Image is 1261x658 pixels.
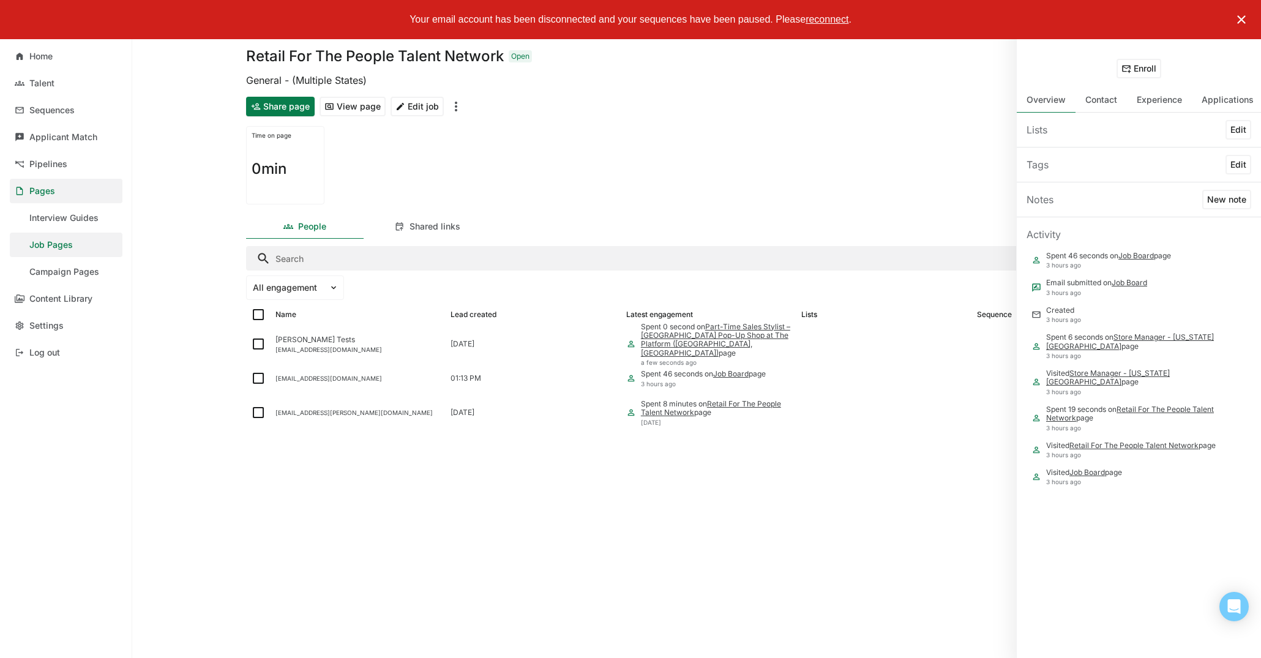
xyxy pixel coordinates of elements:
a: Job Pages [10,233,122,257]
div: Home [29,51,53,62]
div: Spent 46 seconds on page [1046,252,1171,260]
div: Tags [1027,157,1049,172]
div: 3 hours ago [1046,289,1147,296]
div: Spent 8 minutes on page [641,400,791,417]
h1: 0min [252,162,286,176]
div: 3 hours ago [1046,388,1246,395]
button: Enroll [1117,59,1161,78]
a: Sequences [10,98,122,122]
div: 3 hours ago [1046,451,1216,458]
a: Interview Guides [10,206,122,230]
div: Spent 19 seconds on page [1046,405,1246,423]
div: 0 - 3 of 3 [246,444,1147,453]
div: Pipelines [29,159,67,170]
div: Created [1046,306,1081,315]
a: Job Board [1069,468,1105,477]
button: More options [449,97,463,116]
span: reconnect [806,14,848,24]
div: 3 hours ago [1046,424,1246,432]
a: Home [10,44,122,69]
div: [EMAIL_ADDRESS][PERSON_NAME][DOMAIN_NAME] [275,409,441,416]
div: Spent 6 seconds on page [1046,333,1246,351]
div: Overview [1027,95,1066,105]
div: Settings [29,321,64,331]
a: Talent [10,71,122,95]
h1: Retail For The People Talent Network [246,49,504,64]
button: View page [320,97,386,116]
button: Edit [1225,155,1251,174]
a: Settings [10,313,122,338]
a: Job Board [713,369,749,378]
div: 3 hours ago [641,380,766,387]
div: 3 hours ago [1046,261,1171,269]
a: Pipelines [10,152,122,176]
a: Store Manager - [US_STATE][GEOGRAPHIC_DATA] [1046,368,1170,386]
div: Visited page [1046,441,1216,450]
div: Pages [29,186,55,196]
a: Retail For The People Talent Network [1069,441,1199,450]
button: Edit [1225,120,1251,140]
div: Lists [1027,122,1047,137]
span: . [848,14,851,24]
div: 3 hours ago [1046,478,1122,485]
div: Name [275,310,296,319]
div: Interview Guides [29,213,99,223]
div: [PERSON_NAME] Tests [275,335,441,344]
div: 3 hours ago [1046,352,1246,359]
a: Store Manager - [US_STATE][GEOGRAPHIC_DATA] [1046,332,1214,350]
div: Talent [29,78,54,89]
div: [DATE] [641,419,791,426]
button: New note [1202,190,1251,209]
div: Latest engagement [626,310,693,319]
div: Visited page [1046,369,1246,387]
div: Applicant Match [29,132,97,143]
a: Job Board [1112,278,1147,287]
div: Content Library [29,294,92,304]
div: Experience [1137,95,1182,105]
div: Sequence [977,310,1012,319]
input: Search [246,246,1147,271]
div: Spent 46 seconds on page [641,370,766,378]
div: Open [511,52,529,61]
div: [EMAIL_ADDRESS][DOMAIN_NAME] [275,346,441,353]
div: [EMAIL_ADDRESS][DOMAIN_NAME] [275,375,441,382]
div: Log out [29,348,60,358]
div: Contact [1085,95,1117,105]
div: Visited page [1046,468,1122,477]
div: General - (Multiple States) [246,73,1147,87]
a: Retail For The People Talent Network [641,399,781,417]
div: People [298,222,326,232]
a: Content Library [10,286,122,311]
a: Campaign Pages [10,260,122,284]
div: [DATE] [451,408,474,417]
div: Open Intercom Messenger [1219,592,1249,621]
div: Job Pages [29,240,73,250]
div: Time on page [252,132,319,139]
div: Shared links [410,222,460,232]
div: 3 hours ago [1046,316,1081,323]
div: 01:13 PM [451,374,481,383]
div: Email submitted on [1046,279,1147,287]
div: Spent 0 second on page [641,323,791,358]
a: Pages [10,179,122,203]
a: Retail For The People Talent Network [1046,405,1214,422]
div: [DATE] [451,340,474,348]
a: Job Board [1118,251,1154,260]
div: Activity [1027,227,1061,242]
button: Share page [246,97,315,116]
div: Sequences [29,105,75,116]
span: Your email account has been disconnected and your sequences have been paused. Please [410,14,806,24]
button: Edit job [391,97,444,116]
div: Lists [801,310,817,319]
div: Notes [1027,192,1053,207]
a: Applicant Match [10,125,122,149]
a: Part-Time Sales Stylist – [GEOGRAPHIC_DATA] Pop-Up Shop at The Platform ([GEOGRAPHIC_DATA], [GEOG... [641,322,790,357]
div: Lead created [451,310,496,319]
div: Applications [1202,95,1254,105]
div: a few seconds ago [641,359,791,366]
div: Campaign Pages [29,267,99,277]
